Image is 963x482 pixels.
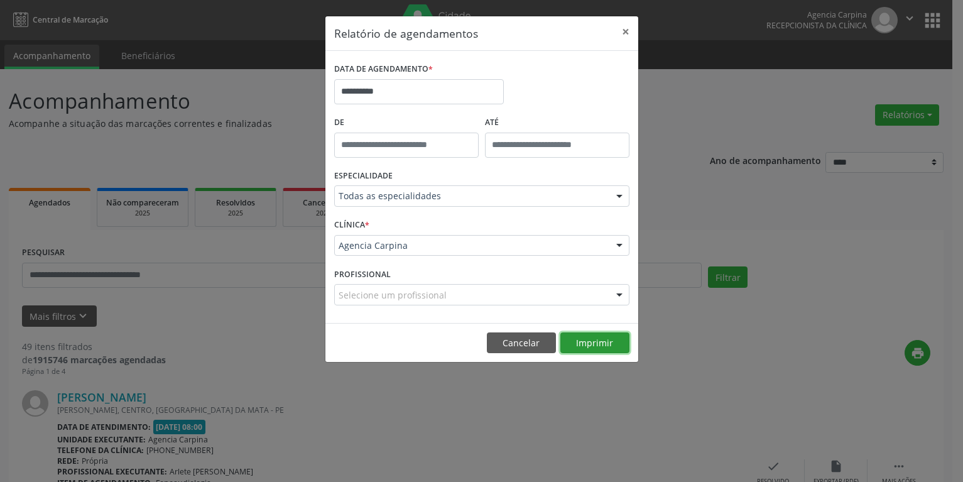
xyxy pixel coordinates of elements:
[334,25,478,41] h5: Relatório de agendamentos
[560,332,629,354] button: Imprimir
[334,265,391,284] label: PROFISSIONAL
[334,216,369,235] label: CLÍNICA
[487,332,556,354] button: Cancelar
[613,16,638,47] button: Close
[339,190,604,202] span: Todas as especialidades
[334,60,433,79] label: DATA DE AGENDAMENTO
[339,288,447,302] span: Selecione um profissional
[334,167,393,186] label: ESPECIALIDADE
[334,113,479,133] label: De
[339,239,604,252] span: Agencia Carpina
[485,113,629,133] label: ATÉ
